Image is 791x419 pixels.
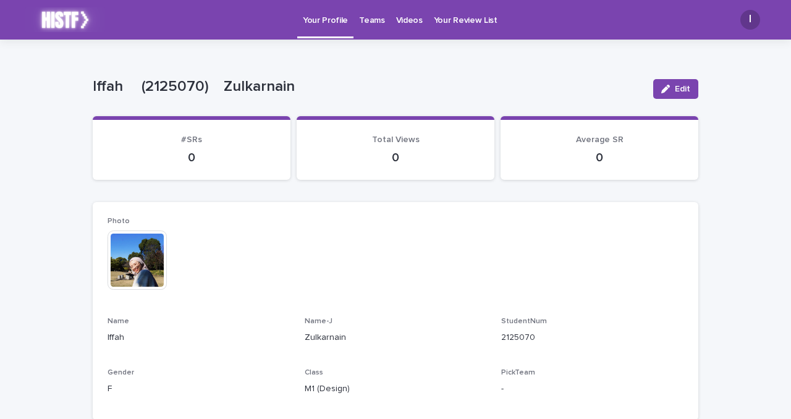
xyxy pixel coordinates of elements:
[501,318,547,325] span: StudentNum
[305,318,332,325] span: Name-J
[108,331,290,344] p: Iffah
[108,318,129,325] span: Name
[108,218,130,225] span: Photo
[305,383,487,396] p: M1 (Design)
[93,78,643,96] p: Iffah (2125070) Zulkarnain
[576,135,624,144] span: Average SR
[653,79,698,99] button: Edit
[740,10,760,30] div: I
[108,383,290,396] p: F
[675,85,690,93] span: Edit
[108,369,134,376] span: Gender
[501,369,535,376] span: PickTeam
[305,331,487,344] p: Zulkarnain
[515,150,683,165] p: 0
[501,331,683,344] p: 2125070
[181,135,202,144] span: #SRs
[305,369,323,376] span: Class
[108,150,276,165] p: 0
[311,150,480,165] p: 0
[25,7,105,32] img: k2lX6XtKT2uGl0LI8IDL
[372,135,420,144] span: Total Views
[501,383,683,396] p: -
